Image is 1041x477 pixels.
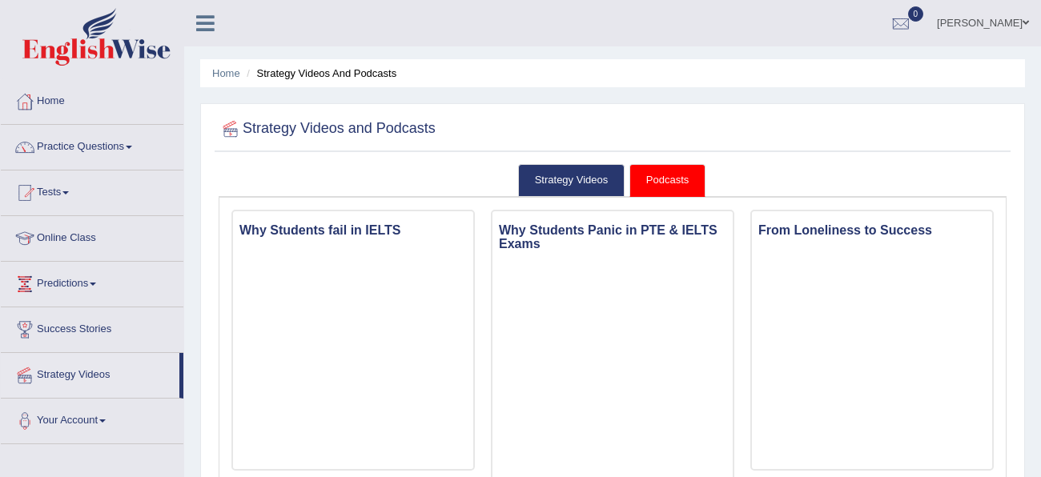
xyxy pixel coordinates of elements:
[1,125,183,165] a: Practice Questions
[1,399,183,439] a: Your Account
[1,216,183,256] a: Online Class
[518,164,625,197] a: Strategy Videos
[1,170,183,210] a: Tests
[233,219,473,242] h3: Why Students fail in IELTS
[1,307,183,347] a: Success Stories
[219,117,436,141] h2: Strategy Videos and Podcasts
[908,6,924,22] span: 0
[752,219,992,242] h3: From Loneliness to Success
[629,164,705,197] a: Podcasts
[492,219,733,255] h3: Why Students Panic in PTE & IELTS Exams
[1,79,183,119] a: Home
[243,66,396,81] li: Strategy Videos and Podcasts
[1,262,183,302] a: Predictions
[1,353,179,393] a: Strategy Videos
[212,67,240,79] a: Home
